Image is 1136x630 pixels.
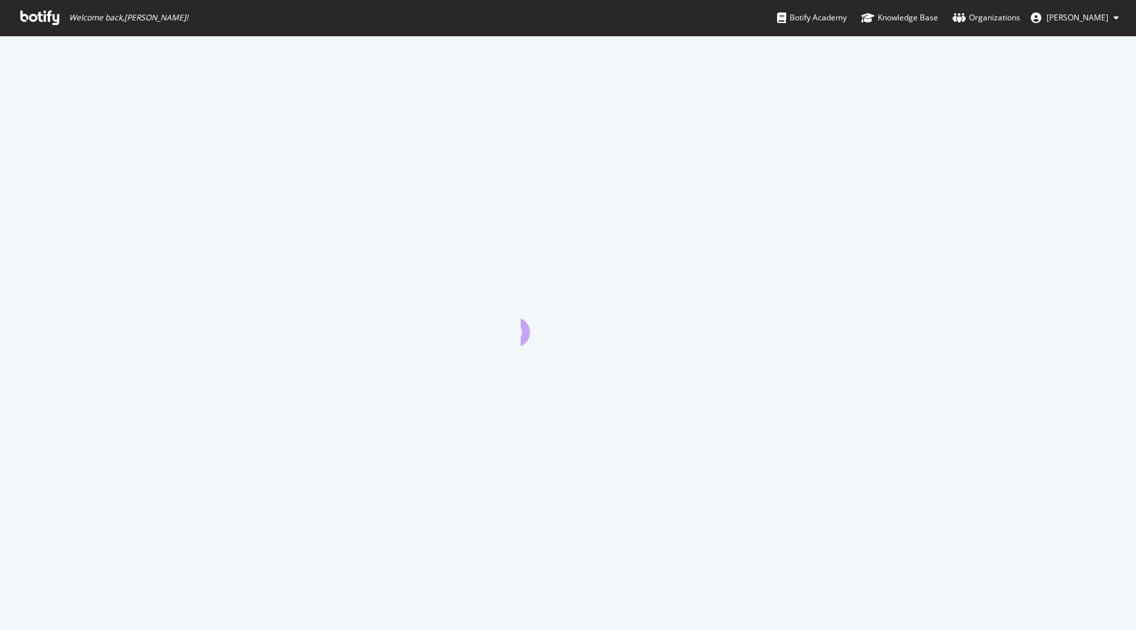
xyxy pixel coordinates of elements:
[861,11,938,24] div: Knowledge Base
[1020,7,1129,28] button: [PERSON_NAME]
[69,12,188,23] span: Welcome back, [PERSON_NAME] !
[953,11,1020,24] div: Organizations
[521,299,615,346] div: animation
[777,11,847,24] div: Botify Academy
[1047,12,1108,23] span: Bharat Lohakare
